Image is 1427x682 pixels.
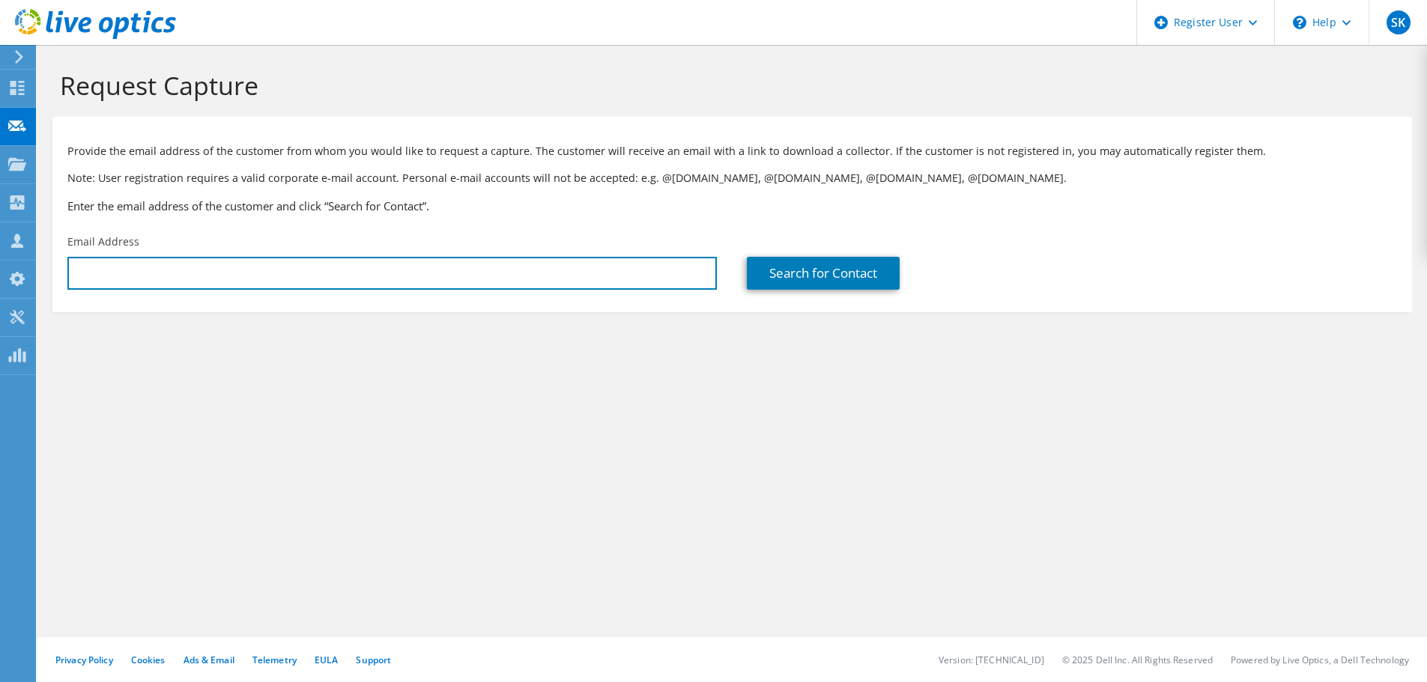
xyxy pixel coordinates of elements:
[1387,10,1411,34] span: SK
[60,70,1397,101] h1: Request Capture
[131,654,166,666] a: Cookies
[315,654,338,666] a: EULA
[67,198,1397,214] h3: Enter the email address of the customer and click “Search for Contact”.
[747,257,900,290] a: Search for Contact
[1062,654,1213,666] li: © 2025 Dell Inc. All Rights Reserved
[252,654,297,666] a: Telemetry
[939,654,1044,666] li: Version: [TECHNICAL_ID]
[67,170,1397,186] p: Note: User registration requires a valid corporate e-mail account. Personal e-mail accounts will ...
[184,654,234,666] a: Ads & Email
[1231,654,1409,666] li: Powered by Live Optics, a Dell Technology
[67,234,139,249] label: Email Address
[67,143,1397,159] p: Provide the email address of the customer from whom you would like to request a capture. The cust...
[55,654,113,666] a: Privacy Policy
[356,654,391,666] a: Support
[1293,16,1306,29] svg: \n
